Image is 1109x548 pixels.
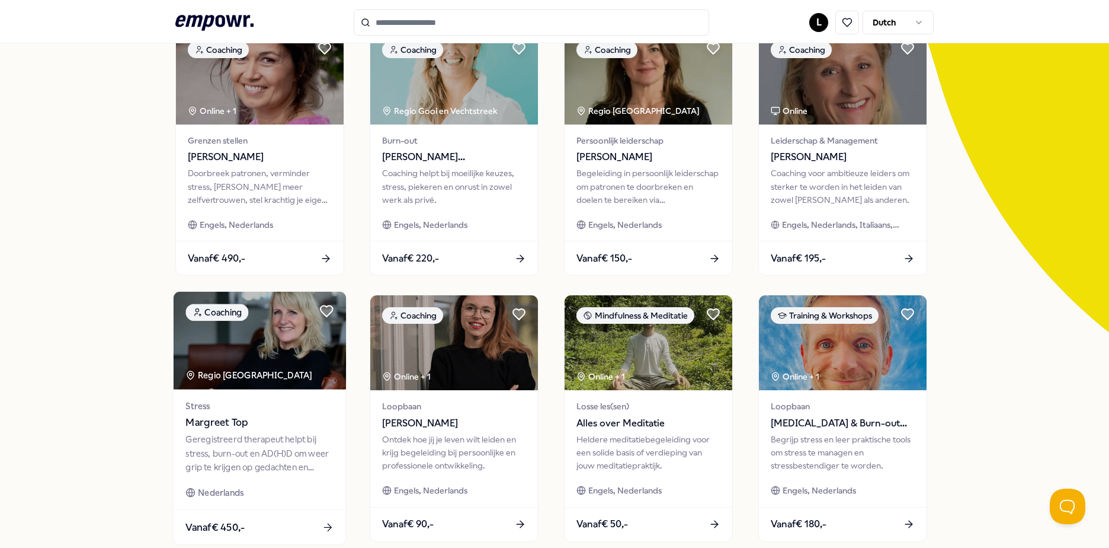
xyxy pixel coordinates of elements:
div: Begeleiding in persoonlijk leiderschap om patronen te doorbreken en doelen te bereiken via bewust... [576,167,720,206]
div: Coaching [185,304,248,321]
a: package imageCoachingRegio Gooi en Vechtstreek Burn-out[PERSON_NAME][GEOGRAPHIC_DATA]Coaching hel... [370,29,539,276]
span: [PERSON_NAME] [188,149,332,165]
div: Online + 1 [771,370,819,383]
span: Loopbaan [382,400,526,413]
span: Vanaf € 450,- [185,520,245,535]
span: Nederlands [198,486,243,500]
div: Heldere meditatiebegeleiding voor een solide basis of verdieping van jouw meditatiepraktijk. [576,433,720,473]
div: Regio [GEOGRAPHIC_DATA] [576,104,701,117]
span: [MEDICAL_DATA] & Burn-out Preventie [771,416,915,431]
span: Vanaf € 220,- [382,251,439,266]
div: Coaching [382,307,443,324]
img: package image [370,30,538,125]
span: [PERSON_NAME] [576,149,720,165]
span: [PERSON_NAME] [771,149,915,165]
div: Coaching [576,42,637,58]
span: Stress [185,399,334,413]
span: Persoonlijk leiderschap [576,134,720,147]
span: Vanaf € 90,- [382,517,434,532]
span: Engels, Nederlands [783,484,856,497]
span: Vanaf € 50,- [576,517,628,532]
span: Vanaf € 180,- [771,517,826,532]
a: package imageCoachingOnlineLeiderschap & Management[PERSON_NAME]Coaching voor ambitieuze leiders ... [758,29,927,276]
div: Geregistreerd therapeut helpt bij stress, burn-out en AD(H)D om weer grip te krijgen op gedachten... [185,433,334,474]
div: Begrijp stress en leer praktische tools om stress te managen en stressbestendiger te worden. [771,433,915,473]
span: Vanaf € 490,- [188,251,245,266]
span: Burn-out [382,134,526,147]
img: package image [759,30,927,125]
img: package image [370,295,538,390]
div: Coaching [382,42,443,58]
span: Losse les(sen) [576,400,720,413]
span: Loopbaan [771,400,915,413]
span: Alles over Meditatie [576,416,720,431]
img: package image [565,30,732,125]
span: Engels, Nederlands [394,218,467,231]
a: package imageCoachingOnline + 1Loopbaan[PERSON_NAME]Ontdek hoe jij je leven wilt leiden en krijg ... [370,295,539,541]
a: package imageMindfulness & MeditatieOnline + 1Losse les(sen)Alles over MeditatieHeldere meditatie... [564,295,733,541]
img: package image [565,295,732,390]
span: Margreet Top [185,415,334,431]
img: package image [759,295,927,390]
img: package image [174,292,346,390]
span: Grenzen stellen [188,134,332,147]
div: Online + 1 [382,370,431,383]
div: Coaching helpt bij moeilijke keuzes, stress, piekeren en onrust in zowel werk als privé. [382,167,526,206]
div: Online + 1 [576,370,625,383]
span: [PERSON_NAME] [382,416,526,431]
div: Regio Gooi en Vechtstreek [382,104,499,117]
a: package imageTraining & WorkshopsOnline + 1Loopbaan[MEDICAL_DATA] & Burn-out PreventieBegrijp str... [758,295,927,541]
a: package imageCoachingOnline + 1Grenzen stellen[PERSON_NAME]Doorbreek patronen, verminder stress, ... [175,29,344,276]
div: Coaching [771,42,832,58]
a: package imageCoachingRegio [GEOGRAPHIC_DATA] Persoonlijk leiderschap[PERSON_NAME]Begeleiding in p... [564,29,733,276]
span: Engels, Nederlands [200,218,273,231]
span: Vanaf € 150,- [576,251,632,266]
div: Doorbreek patronen, verminder stress, [PERSON_NAME] meer zelfvertrouwen, stel krachtig je eigen g... [188,167,332,206]
span: Engels, Nederlands [588,218,662,231]
input: Search for products, categories or subcategories [354,9,709,36]
div: Training & Workshops [771,307,879,324]
div: Coaching voor ambitieuze leiders om sterker te worden in het leiden van zowel [PERSON_NAME] als a... [771,167,915,206]
iframe: Help Scout Beacon - Open [1050,489,1085,524]
img: package image [176,30,344,125]
span: Vanaf € 195,- [771,251,826,266]
span: Leiderschap & Management [771,134,915,147]
a: package imageCoachingRegio [GEOGRAPHIC_DATA] StressMargreet TopGeregistreerd therapeut helpt bij ... [173,291,347,546]
div: Mindfulness & Meditatie [576,307,694,324]
div: Regio [GEOGRAPHIC_DATA] [185,369,314,383]
div: Online [771,104,807,117]
span: Engels, Nederlands, Italiaans, Zweeds [782,218,915,231]
div: Ontdek hoe jij je leven wilt leiden en krijg begeleiding bij persoonlijke en professionele ontwik... [382,433,526,473]
div: Online + 1 [188,104,236,117]
div: Coaching [188,42,249,58]
span: Engels, Nederlands [588,484,662,497]
button: L [809,13,828,32]
span: Engels, Nederlands [394,484,467,497]
span: [PERSON_NAME][GEOGRAPHIC_DATA] [382,149,526,165]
